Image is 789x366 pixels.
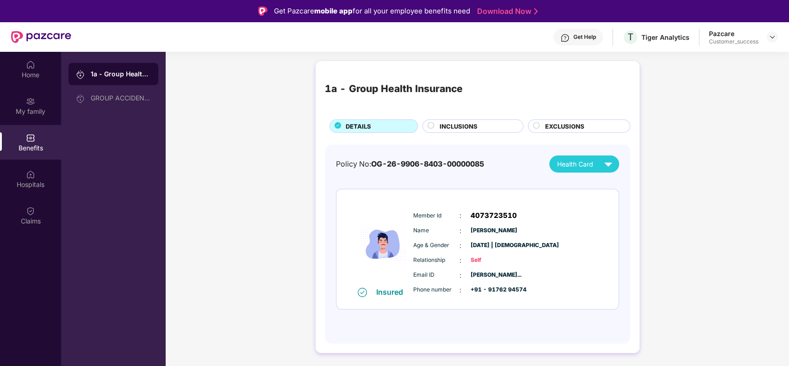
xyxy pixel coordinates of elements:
[477,6,535,16] a: Download Now
[471,210,517,221] span: 4073723510
[709,29,758,38] div: Pazcare
[709,38,758,45] div: Customer_success
[471,241,517,250] span: [DATE] | [DEMOGRAPHIC_DATA]
[358,288,367,297] img: svg+xml;base64,PHN2ZyB4bWxucz0iaHR0cDovL3d3dy53My5vcmcvMjAwMC9zdmciIHdpZHRoPSIxNiIgaGVpZ2h0PSIxNi...
[11,31,71,43] img: New Pazcare Logo
[627,31,634,43] span: T
[26,133,35,143] img: svg+xml;base64,PHN2ZyBpZD0iQmVuZWZpdHMiIHhtbG5zPSJodHRwOi8vd3d3LnczLm9yZy8yMDAwL3N2ZyIgd2lkdGg9Ij...
[336,158,484,170] div: Policy No:
[769,33,776,41] img: svg+xml;base64,PHN2ZyBpZD0iRHJvcGRvd24tMzJ4MzIiIHhtbG5zPSJodHRwOi8vd3d3LnczLm9yZy8yMDAwL3N2ZyIgd2...
[26,60,35,69] img: svg+xml;base64,PHN2ZyBpZD0iSG9tZSIgeG1sbnM9Imh0dHA6Ly93d3cudzMub3JnLzIwMDAvc3ZnIiB3aWR0aD0iMjAiIG...
[549,155,619,173] button: Health Card
[460,285,461,295] span: :
[573,33,596,41] div: Get Help
[413,285,460,294] span: Phone number
[471,226,517,235] span: [PERSON_NAME]
[471,285,517,294] span: +91 - 91762 94574
[325,81,463,97] div: 1a - Group Health Insurance
[413,241,460,250] span: Age & Gender
[26,206,35,216] img: svg+xml;base64,PHN2ZyBpZD0iQ2xhaW0iIHhtbG5zPSJodHRwOi8vd3d3LnczLm9yZy8yMDAwL3N2ZyIgd2lkdGg9IjIwIi...
[413,226,460,235] span: Name
[413,271,460,279] span: Email ID
[460,270,461,280] span: :
[460,211,461,221] span: :
[91,69,151,79] div: 1a - Group Health Insurance
[91,94,151,102] div: GROUP ACCIDENTAL INSURANCE
[274,6,470,17] div: Get Pazcare for all your employee benefits need
[355,201,411,287] img: icon
[557,159,593,169] span: Health Card
[413,256,460,265] span: Relationship
[600,156,616,172] img: svg+xml;base64,PHN2ZyB4bWxucz0iaHR0cDovL3d3dy53My5vcmcvMjAwMC9zdmciIHZpZXdCb3g9IjAgMCAyNCAyNCIgd2...
[76,94,85,103] img: svg+xml;base64,PHN2ZyB3aWR0aD0iMjAiIGhlaWdodD0iMjAiIHZpZXdCb3g9IjAgMCAyMCAyMCIgZmlsbD0ibm9uZSIgeG...
[560,33,570,43] img: svg+xml;base64,PHN2ZyBpZD0iSGVscC0zMngzMiIgeG1sbnM9Imh0dHA6Ly93d3cudzMub3JnLzIwMDAvc3ZnIiB3aWR0aD...
[460,241,461,251] span: :
[460,255,461,266] span: :
[346,122,371,131] span: DETAILS
[471,256,517,265] span: Self
[413,211,460,220] span: Member Id
[534,6,538,16] img: Stroke
[258,6,267,16] img: Logo
[440,122,478,131] span: INCLUSIONS
[371,160,484,168] span: OG-26-9906-8403-00000085
[376,287,409,297] div: Insured
[26,97,35,106] img: svg+xml;base64,PHN2ZyB3aWR0aD0iMjAiIGhlaWdodD0iMjAiIHZpZXdCb3g9IjAgMCAyMCAyMCIgZmlsbD0ibm9uZSIgeG...
[545,122,584,131] span: EXCLUSIONS
[76,70,85,79] img: svg+xml;base64,PHN2ZyB3aWR0aD0iMjAiIGhlaWdodD0iMjAiIHZpZXdCb3g9IjAgMCAyMCAyMCIgZmlsbD0ibm9uZSIgeG...
[460,226,461,236] span: :
[641,33,690,42] div: Tiger Analytics
[314,6,353,15] strong: mobile app
[26,170,35,179] img: svg+xml;base64,PHN2ZyBpZD0iSG9zcGl0YWxzIiB4bWxucz0iaHR0cDovL3d3dy53My5vcmcvMjAwMC9zdmciIHdpZHRoPS...
[471,271,517,279] span: [PERSON_NAME]...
